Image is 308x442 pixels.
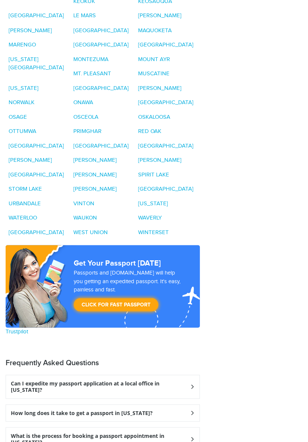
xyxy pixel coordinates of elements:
a: WAVERLY [138,214,162,221]
a: MARENGO [9,41,36,48]
a: [GEOGRAPHIC_DATA] [138,185,193,192]
a: [GEOGRAPHIC_DATA] [9,142,64,149]
h3: How long does it take to get a passport in [US_STATE]? [11,410,153,416]
a: WAUKON [73,214,97,221]
a: STORM LAKE [9,185,42,192]
a: OTTUMWA [9,128,36,134]
a: RED OAK [138,128,161,134]
a: ONAWA [73,99,93,105]
a: [US_STATE] [9,85,39,91]
a: [PERSON_NAME] [73,157,117,163]
a: [GEOGRAPHIC_DATA] [73,142,129,149]
a: [US_STATE] [138,200,168,206]
strong: Get Your Passport [DATE] [74,258,161,267]
h2: Frequently Asked Questions [6,358,200,367]
a: WEST UNION [73,229,108,235]
h3: Can I expedite my passport application at a local office in [US_STATE]? [11,380,190,393]
a: [GEOGRAPHIC_DATA] [138,142,193,149]
a: [PERSON_NAME] [138,85,182,91]
a: [PERSON_NAME] [9,157,52,163]
a: NORWALK [9,99,34,105]
a: SPIRIT LAKE [138,171,169,178]
a: LE MARS [73,12,96,19]
a: OSAGE [9,113,27,120]
a: Trustpilot [6,328,28,334]
a: [PERSON_NAME] [73,185,117,192]
a: Click for Fast Passport [74,298,158,311]
a: PRIMGHAR [73,128,101,134]
a: [GEOGRAPHIC_DATA] [73,41,129,48]
a: [PERSON_NAME] [73,171,117,178]
a: URBANDALE [9,200,41,206]
a: MUSCATINE [138,70,170,76]
a: [GEOGRAPHIC_DATA] [138,99,193,105]
a: [PERSON_NAME] [9,27,52,33]
a: [GEOGRAPHIC_DATA] [9,171,64,178]
a: OSKALOOSA [138,113,170,120]
a: [GEOGRAPHIC_DATA] [73,85,129,91]
a: [GEOGRAPHIC_DATA] [9,12,64,19]
a: MAQUOKETA [138,27,172,33]
div: Passports and [DOMAIN_NAME] will help you getting an expedited passport. It's easy, painless and ... [71,269,187,315]
a: [PERSON_NAME] [138,157,182,163]
a: [US_STATE][GEOGRAPHIC_DATA] [9,56,64,71]
a: MOUNT AYR [138,56,170,62]
a: [GEOGRAPHIC_DATA] [73,27,129,33]
a: WATERLOO [9,214,37,221]
a: VINTON [73,200,94,206]
a: [GEOGRAPHIC_DATA] [9,229,64,235]
a: OSCEOLA [73,113,98,120]
a: [PERSON_NAME] [138,12,182,19]
a: MONTEZUMA [73,56,109,62]
a: [GEOGRAPHIC_DATA] [138,41,193,48]
a: WINTERSET [138,229,169,235]
a: MT. PLEASANT [73,70,111,76]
